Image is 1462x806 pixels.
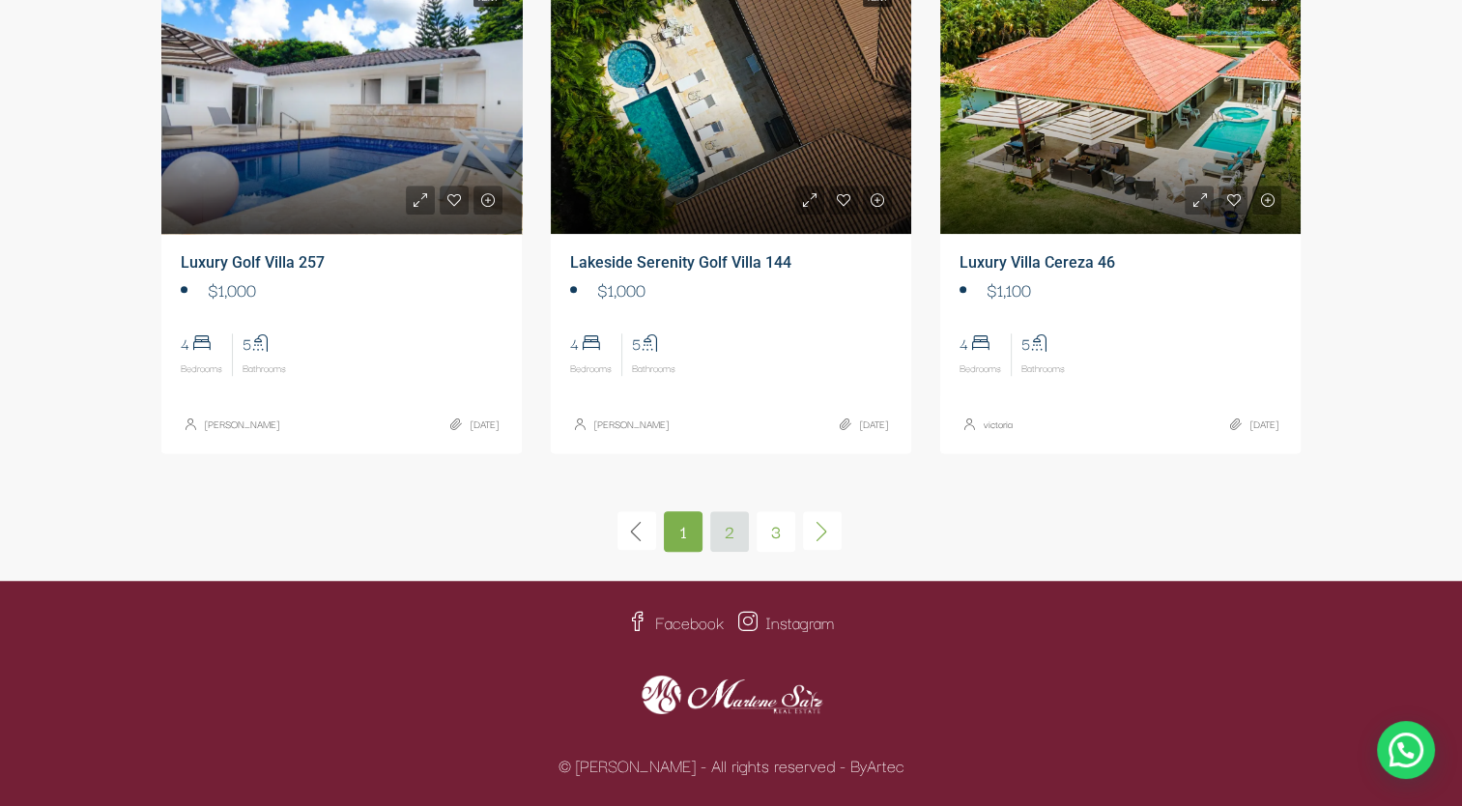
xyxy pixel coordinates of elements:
div: [DATE] [840,410,888,439]
a: 2 [710,511,749,552]
a: Artec [867,752,904,778]
a: [PERSON_NAME] [594,410,669,439]
li: Bathrooms [622,333,685,376]
a: Facebook [628,609,724,635]
li: Bedrooms [570,333,622,376]
a: Instagram [738,609,834,635]
div: [DATE] [450,410,499,439]
span: 4 [181,333,222,351]
li: Bathrooms [233,333,296,376]
li: $1,100 [960,275,1281,304]
a: Next [803,511,842,550]
a: [PERSON_NAME] [205,410,279,439]
a: victoria [984,410,1013,439]
div: © [PERSON_NAME] - All rights reserved - By [161,753,1302,777]
span: 5 [1021,333,1065,351]
li: Bedrooms [960,333,1012,376]
span: 5 [243,333,286,351]
a: 3 [757,511,795,552]
li: $1,000 [570,275,892,304]
img: logo [635,670,828,722]
a: Luxury Golf Villa 257 [181,253,325,272]
a: Luxury Villa Cereza 46 [960,253,1115,272]
span: 4 [570,333,612,351]
span: 5 [632,333,675,351]
div: [DATE] [1229,410,1277,439]
a: Lakeside Serenity Golf Villa 144 [570,253,791,272]
a: 1 [664,511,702,552]
li: $1,000 [181,275,502,304]
li: Bathrooms [1012,333,1075,376]
li: Bedrooms [181,333,233,376]
span: 4 [960,333,1001,351]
